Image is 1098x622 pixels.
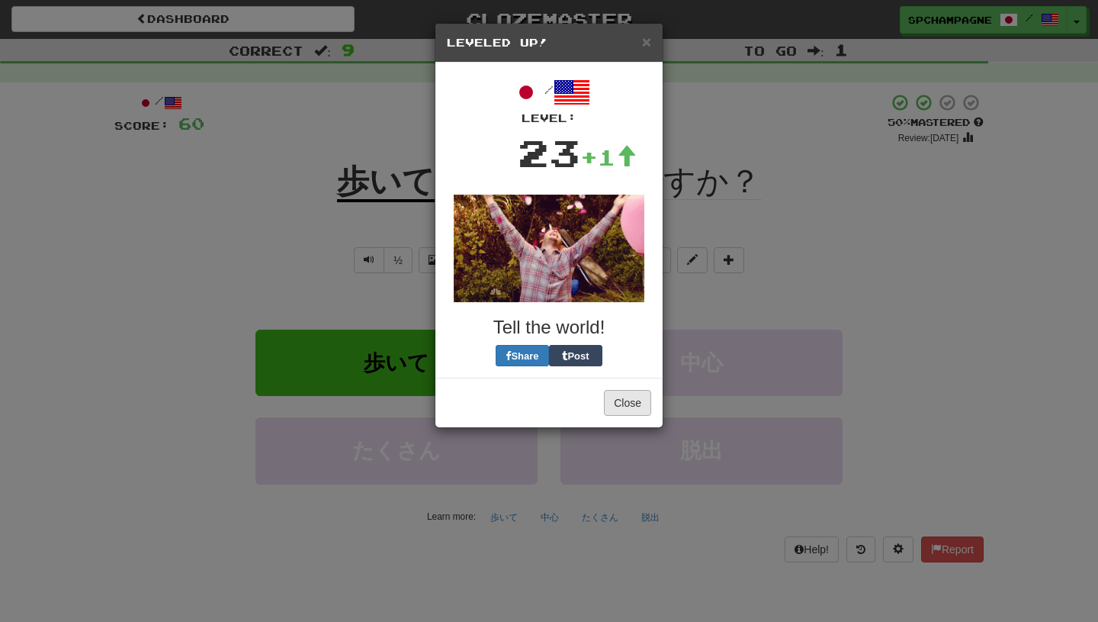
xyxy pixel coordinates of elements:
[447,111,651,126] div: Level:
[642,34,651,50] button: Close
[518,126,580,179] div: 23
[447,35,651,50] h5: Leveled Up!
[496,345,549,366] button: Share
[549,345,602,366] button: Post
[604,390,651,416] button: Close
[454,195,644,302] img: andy-72a9b47756ecc61a9f6c0ef31017d13e025550094338bf53ee1bb5849c5fd8eb.gif
[447,74,651,126] div: /
[642,33,651,50] span: ×
[580,142,637,172] div: +1
[447,317,651,337] h3: Tell the world!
